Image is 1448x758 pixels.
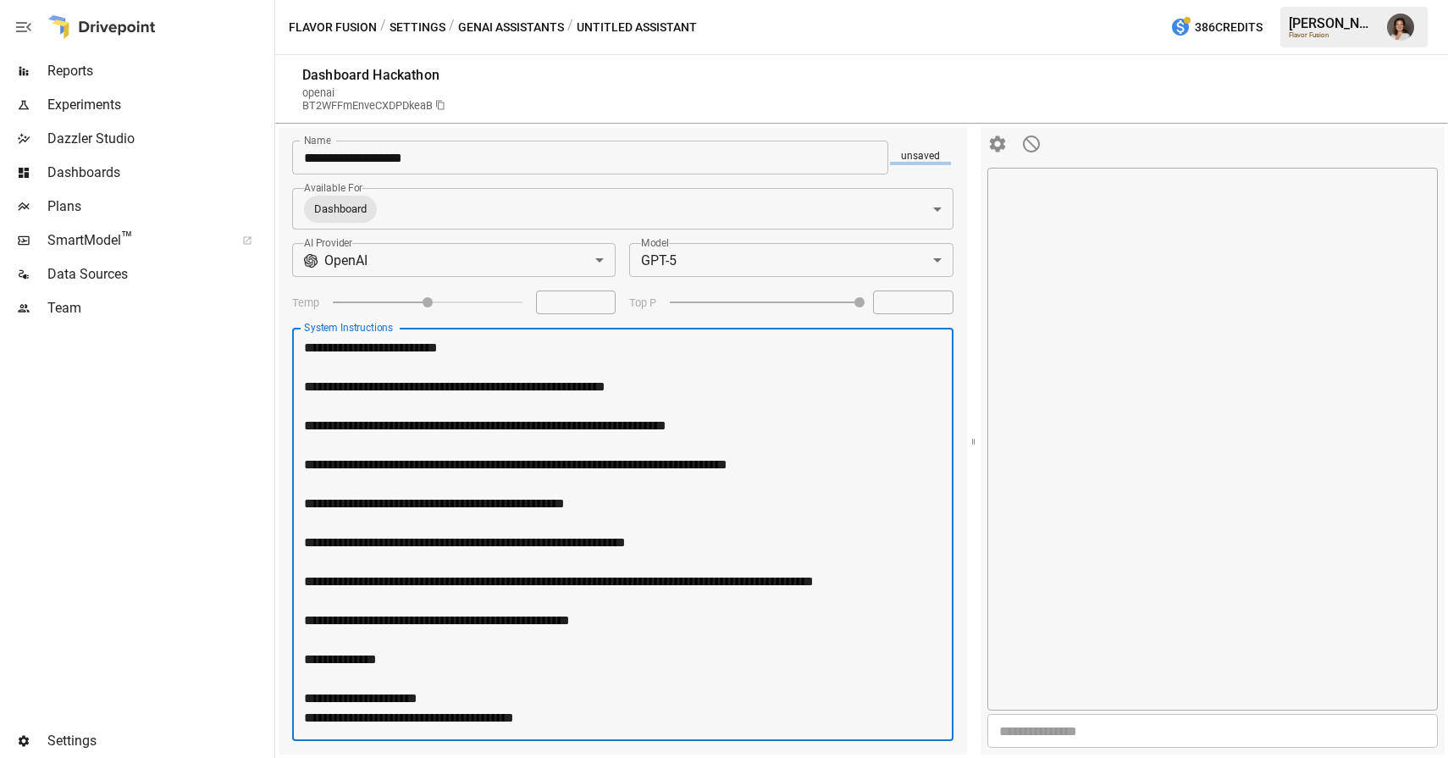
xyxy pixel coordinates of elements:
img: Franziska Ibscher [1387,14,1414,41]
div: unsaved [890,142,951,172]
span: Dashboard [304,199,377,219]
div: Temp [292,296,319,309]
span: 386 Credits [1195,17,1263,38]
div: GPT-5 [629,243,953,277]
button: Franziska Ibscher [1377,3,1424,51]
div: / [567,17,573,38]
span: SmartModel [47,230,224,251]
span: Settings [47,731,271,751]
span: Dazzler Studio [47,129,271,149]
label: Available For [304,180,362,195]
button: Flavor Fusion [289,17,377,38]
span: Plans [47,196,271,217]
span: Dashboards [47,163,271,183]
div: Top P [629,296,656,309]
div: Dashboard Hackathon [302,67,439,83]
span: ™ [121,228,133,249]
span: Team [47,298,271,318]
span: Reports [47,61,271,81]
button: 386Credits [1163,12,1269,43]
span: openai [302,86,334,99]
span: Data Sources [47,264,271,285]
div: Flavor Fusion [1289,31,1377,39]
button: Settings [390,17,445,38]
button: GenAI Assistants [458,17,564,38]
img: openai [304,254,318,268]
div: / [449,17,455,38]
span: Experiments [47,95,271,115]
div: BT2WFFmEnveCXDPDkeaB [302,99,433,112]
div: / [380,17,386,38]
label: System Instructions [304,320,393,335]
div: [PERSON_NAME] [1289,15,1377,31]
div: OpenAI [324,251,368,270]
label: Name [304,133,331,147]
label: AI Provider [304,235,352,250]
label: Model [641,235,669,250]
